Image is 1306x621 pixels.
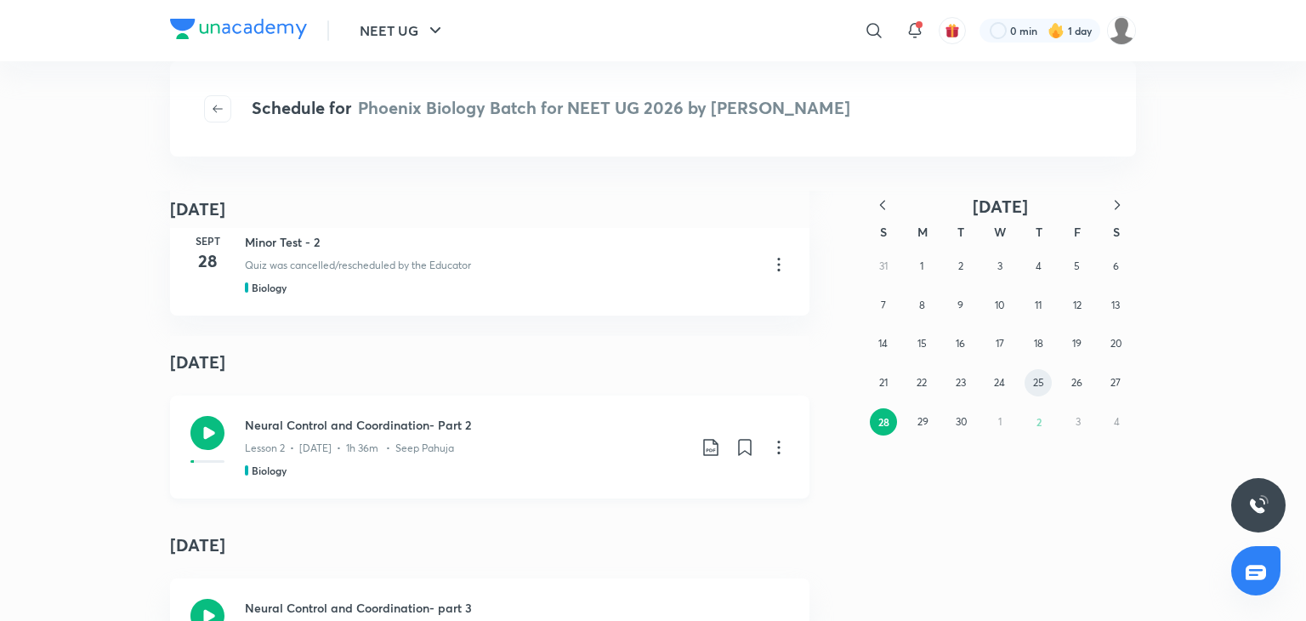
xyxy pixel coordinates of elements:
[994,376,1005,389] abbr: September 24, 2025
[1107,16,1136,45] img: Tanya Kumari
[1072,337,1082,350] abbr: September 19, 2025
[190,233,224,248] h6: Sept
[917,337,927,350] abbr: September 15, 2025
[1033,376,1044,389] abbr: September 25, 2025
[170,396,809,499] a: Neural Control and Coordination- Part 2Lesson 2 • [DATE] • 1h 36m • Seep PahujaBiology
[973,195,1028,218] span: [DATE]
[245,233,755,251] h3: Minor Test - 2
[957,224,964,240] abbr: Tuesday
[986,330,1014,357] button: September 17, 2025
[252,463,287,478] h5: Biology
[986,253,1014,280] button: September 3, 2025
[1036,224,1042,240] abbr: Thursday
[908,292,935,319] button: September 8, 2025
[245,599,687,617] h3: Neural Control and Coordination- part 3
[1025,292,1052,319] button: September 11, 2025
[986,369,1014,396] button: September 24, 2025
[947,253,974,280] button: September 2, 2025
[879,376,888,389] abbr: September 21, 2025
[908,253,935,280] button: September 1, 2025
[948,408,975,436] button: September 30, 2025
[956,376,966,389] abbr: September 23, 2025
[358,96,850,119] span: Phoenix Biology Batch for NEET UG 2026 by [PERSON_NAME]
[870,292,897,319] button: September 7, 2025
[947,369,974,396] button: September 23, 2025
[1064,330,1091,357] button: September 19, 2025
[947,292,974,319] button: September 9, 2025
[170,519,809,572] h4: [DATE]
[1248,495,1269,516] img: ttu
[956,337,965,350] abbr: September 16, 2025
[870,408,897,436] button: September 28, 2025
[870,369,897,396] button: September 21, 2025
[878,415,889,429] abbr: September 28, 2025
[1025,253,1052,280] button: September 4, 2025
[349,14,456,48] button: NEET UG
[1113,224,1120,240] abbr: Saturday
[878,337,888,350] abbr: September 14, 2025
[1074,259,1080,272] abbr: September 5, 2025
[917,376,927,389] abbr: September 22, 2025
[880,224,887,240] abbr: Sunday
[245,258,471,273] p: Quiz was cancelled/rescheduled by the Educator
[1110,376,1121,389] abbr: September 27, 2025
[170,213,809,316] a: Sept28Minor Test - 2Quiz was cancelled/rescheduled by the EducatorBiology
[917,224,928,240] abbr: Monday
[1113,259,1119,272] abbr: September 6, 2025
[1064,369,1091,396] button: September 26, 2025
[909,408,936,436] button: September 29, 2025
[917,415,928,428] abbr: September 29, 2025
[997,259,1002,272] abbr: September 3, 2025
[1034,337,1043,350] abbr: September 18, 2025
[170,19,307,39] img: Company Logo
[945,23,960,38] img: avatar
[947,330,974,357] button: September 16, 2025
[1102,253,1129,280] button: September 6, 2025
[994,224,1006,240] abbr: Wednesday
[252,280,287,295] h5: Biology
[1102,369,1129,396] button: September 27, 2025
[245,416,687,434] h3: Neural Control and Coordination- Part 2
[920,259,923,272] abbr: September 1, 2025
[1073,299,1082,311] abbr: September 12, 2025
[956,415,967,428] abbr: September 30, 2025
[995,299,1004,311] abbr: September 10, 2025
[957,299,963,311] abbr: September 9, 2025
[881,299,886,311] abbr: September 7, 2025
[1071,376,1082,389] abbr: September 26, 2025
[1074,224,1081,240] abbr: Friday
[958,259,963,272] abbr: September 2, 2025
[870,330,897,357] button: September 14, 2025
[1035,299,1042,311] abbr: September 11, 2025
[908,330,935,357] button: September 15, 2025
[252,95,850,122] h4: Schedule for
[170,336,809,389] h4: [DATE]
[1064,253,1091,280] button: September 5, 2025
[190,248,224,274] h4: 28
[245,441,454,456] p: Lesson 2 • [DATE] • 1h 36m • Seep Pahuja
[1111,299,1120,311] abbr: September 13, 2025
[1110,337,1121,350] abbr: September 20, 2025
[1102,292,1129,319] button: September 13, 2025
[939,17,966,44] button: avatar
[170,197,225,222] h4: [DATE]
[170,19,307,43] a: Company Logo
[986,292,1014,319] button: September 10, 2025
[1064,292,1091,319] button: September 12, 2025
[1048,22,1065,39] img: streak
[919,299,925,311] abbr: September 8, 2025
[1025,369,1052,396] button: September 25, 2025
[1025,330,1052,357] button: September 18, 2025
[901,196,1099,217] button: [DATE]
[908,369,935,396] button: September 22, 2025
[1102,330,1129,357] button: September 20, 2025
[1036,259,1042,272] abbr: September 4, 2025
[996,337,1004,350] abbr: September 17, 2025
